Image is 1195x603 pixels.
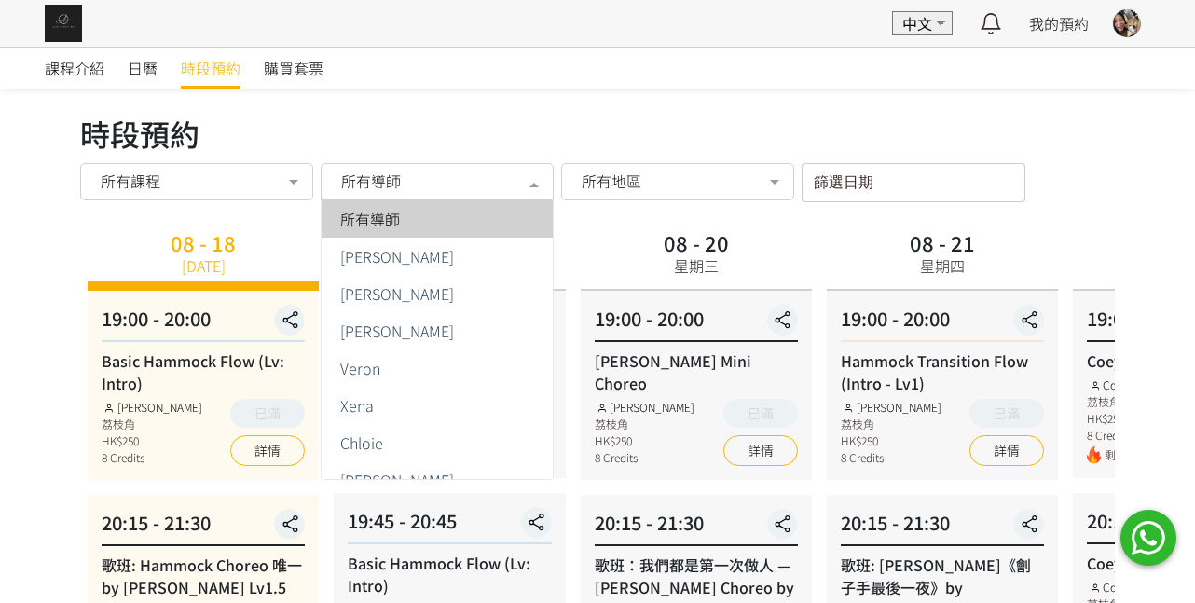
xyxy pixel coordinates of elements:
[102,399,202,416] div: [PERSON_NAME]
[102,509,305,546] div: 20:15 - 21:30
[1087,427,1177,444] div: 8 Credits
[340,473,454,487] span: [PERSON_NAME]
[841,349,1044,394] div: Hammock Transition Flow (Intro - Lv1)
[1029,12,1089,34] a: 我的預約
[171,232,236,253] div: 08 - 18
[128,48,158,89] a: 日曆
[340,398,374,413] span: Xena
[45,48,104,89] a: 課程介紹
[1105,446,1177,464] span: 剩餘2位可預約
[1087,579,1177,596] div: Coey
[264,48,323,89] a: 購買套票
[969,399,1044,428] button: 已滿
[348,552,551,596] div: Basic Hammock Flow (Lv: Intro)
[230,435,305,466] a: 詳情
[802,163,1025,202] input: 篩選日期
[181,57,240,79] span: 時段預約
[595,432,695,449] div: HK$250
[181,48,240,89] a: 時段預約
[1087,393,1177,410] div: 荔枝角
[102,305,305,342] div: 19:00 - 20:00
[595,399,695,416] div: [PERSON_NAME]
[910,232,975,253] div: 08 - 21
[80,111,1115,156] div: 時段預約
[340,361,380,376] span: Veron
[45,57,104,79] span: 課程介紹
[595,416,695,432] div: 荔枝角
[1087,410,1177,427] div: HK$250
[723,435,798,466] a: 詳情
[182,254,226,277] div: [DATE]
[348,507,551,544] div: 19:45 - 20:45
[264,57,323,79] span: 購買套票
[101,171,160,190] span: 所有課程
[340,249,454,264] span: [PERSON_NAME]
[128,57,158,79] span: 日曆
[102,449,202,466] div: 8 Credits
[595,449,695,466] div: 8 Credits
[841,449,941,466] div: 8 Credits
[1087,446,1101,464] img: fire.png
[341,171,401,190] span: 所有導師
[102,349,305,394] div: Basic Hammock Flow (Lv: Intro)
[841,509,1044,546] div: 20:15 - 21:30
[841,416,941,432] div: 荔枝角
[841,399,941,416] div: [PERSON_NAME]
[102,432,202,449] div: HK$250
[230,399,305,428] button: 已滿
[595,509,798,546] div: 20:15 - 21:30
[969,435,1044,466] a: 詳情
[102,554,305,598] div: 歌班: Hammock Choreo 唯一 by [PERSON_NAME] Lv1.5
[723,399,798,428] button: 已滿
[664,232,729,253] div: 08 - 20
[340,435,383,450] span: Chloie
[674,254,719,277] div: 星期三
[582,171,641,190] span: 所有地區
[595,305,798,342] div: 19:00 - 20:00
[595,349,798,394] div: [PERSON_NAME] Mini Choreo
[340,212,400,226] span: 所有導師
[340,286,454,301] span: [PERSON_NAME]
[841,305,1044,342] div: 19:00 - 20:00
[340,323,454,338] span: [PERSON_NAME]
[45,5,82,42] img: img_61c0148bb0266
[920,254,965,277] div: 星期四
[841,432,941,449] div: HK$250
[1087,377,1177,393] div: Coey
[102,416,202,432] div: 荔枝角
